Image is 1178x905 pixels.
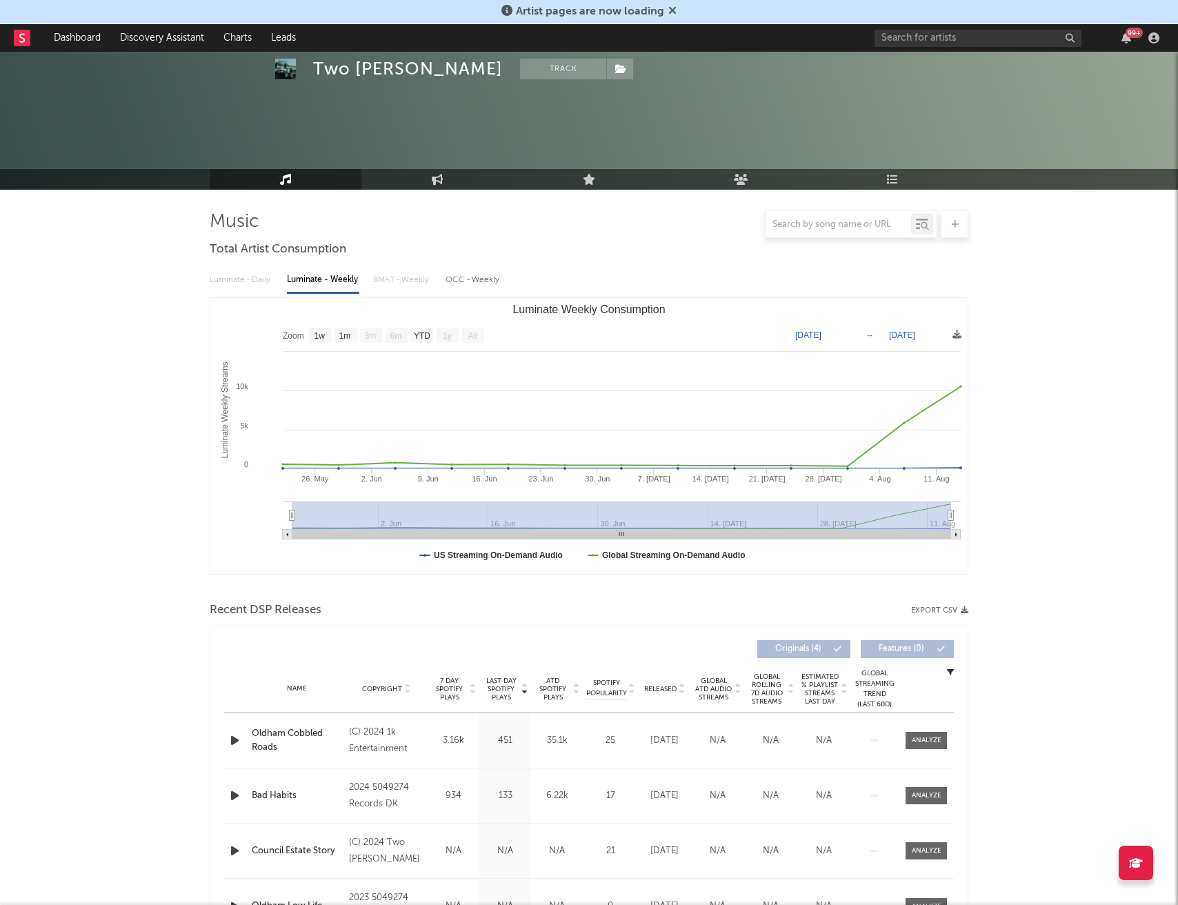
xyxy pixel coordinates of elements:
text: 6m [390,331,402,341]
text: US Streaming On-Demand Audio [434,550,563,560]
button: Features(0) [861,640,954,658]
div: N/A [535,844,579,858]
span: Global ATD Audio Streams [695,677,732,702]
span: Total Artist Consumption [210,241,346,258]
text: Luminate Weekly Consumption [512,304,665,315]
input: Search by song name or URL [766,219,911,230]
div: [DATE] [641,844,688,858]
text: 30. Jun [585,475,610,483]
div: 934 [431,789,476,803]
div: N/A [801,734,847,748]
div: (C) 2024 1k Entertainment [349,724,424,757]
div: (C) 2024 Two [PERSON_NAME] [349,835,424,868]
text: 9. Jun [418,475,439,483]
div: OCC - Weekly [446,268,501,292]
div: N/A [748,789,794,803]
text: 23. Jun [528,475,553,483]
a: Council Estate Story [252,844,342,858]
div: N/A [431,844,476,858]
div: 25 [586,734,635,748]
text: 5k [240,421,248,430]
div: 35.1k [535,734,579,748]
text: 11. Aug [930,519,955,528]
div: N/A [695,789,741,803]
button: Export CSV [911,606,968,615]
text: 11. Aug [924,475,949,483]
span: Spotify Popularity [586,678,627,699]
a: Bad Habits [252,789,342,803]
button: Track [520,59,606,79]
div: N/A [748,844,794,858]
text: 1y [443,331,452,341]
span: Released [644,685,677,693]
text: Zoom [283,331,304,341]
div: [DATE] [641,734,688,748]
text: YTD [414,331,430,341]
span: ATD Spotify Plays [535,677,571,702]
div: 451 [483,734,528,748]
a: Dashboard [44,24,110,52]
text: 4. Aug [869,475,890,483]
a: Charts [214,24,261,52]
div: N/A [695,844,741,858]
text: 16. Jun [472,475,497,483]
text: → [866,330,874,340]
text: 2. Jun [361,475,382,483]
div: 17 [586,789,635,803]
span: Estimated % Playlist Streams Last Day [801,673,839,706]
div: N/A [801,844,847,858]
div: N/A [801,789,847,803]
div: [DATE] [641,789,688,803]
span: Dismiss [668,6,677,17]
span: 7 Day Spotify Plays [431,677,468,702]
span: Recent DSP Releases [210,602,321,619]
div: 21 [586,844,635,858]
text: All [468,331,477,341]
text: [DATE] [795,330,821,340]
div: N/A [748,734,794,748]
svg: Luminate Weekly Consumption [210,298,968,574]
div: 133 [483,789,528,803]
text: 21. [DATE] [749,475,786,483]
a: Discovery Assistant [110,24,214,52]
text: 10k [236,382,248,390]
a: Oldham Cobbled Roads [252,727,342,754]
div: Luminate - Weekly [287,268,359,292]
span: Features ( 0 ) [870,645,933,653]
text: [DATE] [889,330,915,340]
div: N/A [695,734,741,748]
text: 1m [339,331,351,341]
span: Last Day Spotify Plays [483,677,519,702]
text: 3m [365,331,377,341]
div: 3.16k [431,734,476,748]
div: Two [PERSON_NAME] [313,59,503,79]
text: 28. [DATE] [806,475,842,483]
input: Search for artists [875,30,1081,47]
text: 14. [DATE] [692,475,729,483]
div: Global Streaming Trend (Last 60D) [854,668,895,710]
text: Luminate Weekly Streams [220,362,230,459]
button: 99+ [1121,32,1131,43]
a: Leads [261,24,306,52]
button: Originals(4) [757,640,850,658]
span: Copyright [362,685,402,693]
div: Name [252,684,342,694]
span: Originals ( 4 ) [766,645,830,653]
div: 2024 5049274 Records DK [349,779,424,813]
text: 1w [315,331,326,341]
text: 7. [DATE] [638,475,670,483]
span: Artist pages are now loading [516,6,664,17]
div: 99 + [1126,28,1143,38]
span: Global Rolling 7D Audio Streams [748,673,786,706]
div: 6.22k [535,789,579,803]
text: 0 [244,460,248,468]
text: Global Streaming On-Demand Audio [602,550,746,560]
text: 26. May [301,475,329,483]
div: N/A [483,844,528,858]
